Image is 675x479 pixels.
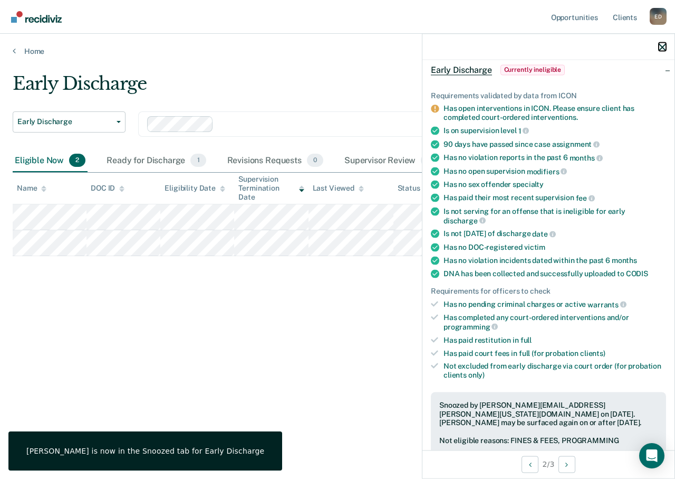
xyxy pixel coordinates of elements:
span: warrants [587,300,626,308]
span: victim [524,242,545,251]
a: Home [13,46,662,56]
span: date [532,230,555,238]
span: clients) [580,349,605,357]
span: discharge [443,216,486,224]
div: Not eligible reasons: FINES & FEES, PROGRAMMING [439,436,658,445]
span: full [520,335,532,344]
div: Eligible Now [13,149,88,173]
div: Has open interventions in ICON. Please ensure client has completed court-ordered interventions. [443,104,666,122]
span: programming [443,322,498,331]
div: Has no violation incidents dated within the past 6 [443,256,666,265]
span: 2 [421,154,437,167]
div: Has no open supervision [443,166,666,176]
div: DNA has been collected and successfully uploaded to [443,269,666,278]
span: months [612,256,637,264]
div: Early Discharge [13,73,620,103]
div: Has no sex offender [443,180,666,189]
div: 90 days have passed since case [443,139,666,149]
div: Name [17,184,46,193]
div: Is on supervision level [443,126,666,135]
div: 2 / 3 [422,450,674,478]
span: modifiers [527,167,567,175]
span: 1 [190,154,206,167]
img: Recidiviz [11,11,62,23]
div: Has no DOC-registered [443,242,666,251]
span: only) [468,371,485,379]
div: Is not [DATE] of discharge [443,229,666,239]
span: 0 [307,154,323,167]
div: Revisions Requests [225,149,325,173]
span: 2 [69,154,85,167]
div: Has paid restitution in [443,335,666,344]
div: Status [398,184,420,193]
span: CODIS [626,269,648,277]
div: E D [650,8,667,25]
div: Last Viewed [313,184,364,193]
div: DOC ID [91,184,124,193]
div: Open Intercom Messenger [639,443,664,468]
button: Next Opportunity [558,456,575,473]
div: Ready for Discharge [104,149,208,173]
button: Previous Opportunity [522,456,538,473]
span: Currently ineligible [500,64,565,75]
button: Profile dropdown button [650,8,667,25]
span: 1 [518,126,529,135]
div: Supervisor Review [342,149,440,173]
div: Snoozed by [PERSON_NAME][EMAIL_ADDRESS][PERSON_NAME][US_STATE][DOMAIN_NAME] on [DATE]. [PERSON_NA... [439,400,658,427]
span: Early Discharge [431,64,492,75]
div: Early DischargeCurrently ineligible [422,53,674,87]
span: fee [576,194,595,202]
div: Eligibility Date [165,184,225,193]
div: Is not serving for an offense that is ineligible for early [443,206,666,224]
div: Has no violation reports in the past 6 [443,153,666,163]
span: specialty [513,180,544,189]
span: months [570,153,603,162]
div: Has paid court fees in full (for probation [443,349,666,358]
div: [PERSON_NAME] is now in the Snoozed tab for Early Discharge [26,446,264,456]
span: Early Discharge [17,117,112,126]
div: Not excluded from early discharge via court order (for probation clients [443,362,666,380]
div: Has completed any court-ordered interventions and/or [443,313,666,331]
span: assignment [552,140,600,148]
div: Supervision Termination Date [238,175,304,201]
div: Requirements validated by data from ICON [431,91,666,100]
div: Has paid their most recent supervision [443,193,666,203]
div: Requirements for officers to check [431,286,666,295]
div: Has no pending criminal charges or active [443,299,666,309]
